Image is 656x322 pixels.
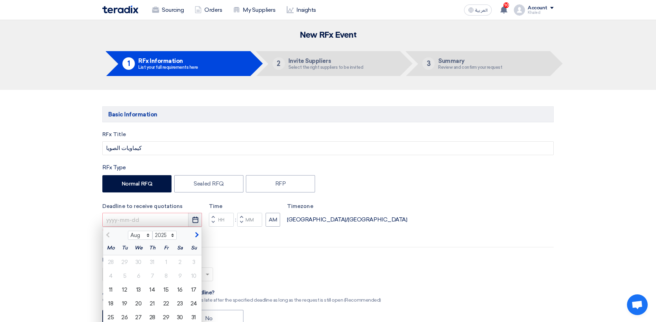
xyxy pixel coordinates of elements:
div: 4 [104,269,118,283]
div: 21 [146,297,159,311]
div: 16 [173,283,187,297]
div: 14 [146,283,159,297]
div: Account [528,5,547,11]
div: 22 [159,297,173,311]
div: : [234,216,237,224]
label: Normal RFQ [102,175,172,192]
h5: Basic Information [102,106,554,122]
h2: New RFx Event [102,30,554,40]
img: profile_test.png [514,4,525,16]
div: Su [187,241,201,255]
div: 19 [118,297,132,311]
label: Request Priority [102,256,144,264]
h5: RFx Information [138,58,198,64]
div: ِAllow receiving quotations after this deadline? [102,290,381,296]
div: 31 [146,255,159,269]
div: 15 [159,283,173,297]
label: Time [209,202,280,210]
p: You must select RFx Deadline [103,228,554,235]
div: Fr [159,241,173,255]
span: 10 [503,2,509,8]
div: 3 [422,57,435,70]
div: We [132,241,146,255]
label: RFx Title [102,131,554,139]
a: Insights [281,2,322,18]
div: 24 [187,297,201,311]
label: RFP [246,175,315,192]
div: Give a chance to suppliers to submit their offers late after the specified deadline as long as th... [102,296,381,304]
input: e.g. New ERP System, Server Visualization Project... [102,141,554,155]
input: Minutes [237,213,262,227]
div: Review and confirm your request [438,65,502,69]
div: 29 [118,255,132,269]
div: Th [146,241,159,255]
a: Sourcing [147,2,189,18]
div: 6 [132,269,146,283]
label: Sealed RFQ [174,175,243,192]
div: 28 [104,255,118,269]
div: 3 [187,255,201,269]
div: Mo [104,241,118,255]
div: 23 [173,297,187,311]
div: 20 [132,297,146,311]
div: 9 [173,269,187,283]
input: yyyy-mm-dd [102,213,202,227]
h5: Invite Suppliers [288,58,363,64]
div: 2 [173,255,187,269]
h5: Summary [438,58,502,64]
div: 8 [159,269,173,283]
a: Open chat [627,294,648,315]
button: AM [266,213,280,227]
label: Timezone [287,202,407,210]
div: 1 [122,57,135,70]
div: Sa [173,241,187,255]
div: Khaled [528,11,554,15]
div: 7 [146,269,159,283]
div: Select the right suppliers to be invited [288,65,363,69]
a: My Suppliers [228,2,281,18]
img: Teradix logo [102,6,138,13]
div: List your full requirements here [138,65,198,69]
div: 18 [104,297,118,311]
div: 13 [132,283,146,297]
div: [GEOGRAPHIC_DATA]/[GEOGRAPHIC_DATA] [287,216,407,224]
label: Deadline to receive quotations [102,202,202,210]
div: 30 [132,255,146,269]
div: Tu [118,241,132,255]
a: Orders [189,2,228,18]
span: العربية [475,8,488,13]
div: 17 [187,283,201,297]
div: 10 [187,269,201,283]
button: العربية [464,4,492,16]
div: 2 [272,57,285,70]
div: RFx Type [102,163,554,172]
div: 5 [118,269,132,283]
div: 11 [104,283,118,297]
div: 1 [159,255,173,269]
div: 12 [118,283,132,297]
input: Hours [209,213,234,227]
